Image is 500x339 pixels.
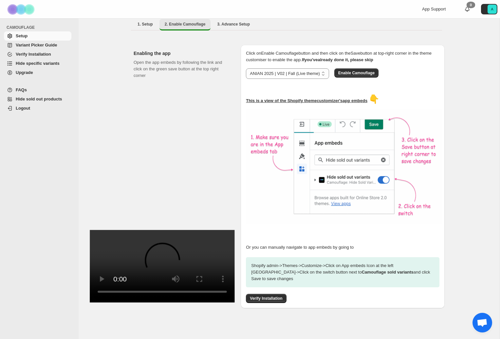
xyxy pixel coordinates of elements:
[4,68,71,77] a: Upgrade
[467,2,475,8] div: 0
[369,94,379,104] span: 👇
[217,22,250,27] span: 3. Advance Setup
[16,97,62,101] span: Hide sold out products
[422,7,446,11] span: App Support
[165,22,206,27] span: 2. Enable Camouflage
[246,294,286,303] button: Verify Installation
[334,68,379,78] button: Enable Camouflage
[472,313,492,332] div: Open chat
[491,7,493,11] text: A
[16,61,60,66] span: Hide specific variants
[4,95,71,104] a: Hide sold out products
[338,70,375,76] span: Enable Camouflage
[246,296,286,301] a: Verify Installation
[481,4,497,14] button: Avatar with initials A
[5,0,38,18] img: Camouflage
[134,50,230,57] h2: Enabling the app
[90,230,235,302] video: Enable Camouflage in theme app embeds
[4,50,71,59] a: Verify Installation
[246,98,367,103] u: This is a view of the Shopify theme customizer's app embeds
[16,87,27,92] span: FAQs
[16,106,30,111] span: Logout
[16,33,28,38] span: Setup
[464,6,471,12] a: 0
[4,31,71,41] a: Setup
[488,5,497,14] span: Avatar with initials A
[4,85,71,95] a: FAQs
[302,57,373,62] b: If you've already done it, please skip
[246,244,439,251] p: Or you can manually navigate to app embeds by going to
[250,296,282,301] span: Verify Installation
[246,50,439,63] p: Click on Enable Camouflage button and then click on the Save button at top-right corner in the th...
[4,59,71,68] a: Hide specific variants
[246,257,439,287] p: Shopify admin -> Themes -> Customize -> Click on App embeds Icon at the left [GEOGRAPHIC_DATA] ->...
[138,22,153,27] span: 1. Setup
[16,70,33,75] span: Upgrade
[334,70,379,75] a: Enable Camouflage
[134,59,230,293] div: Open the app embeds by following the link and click on the green save button at the top right corner
[4,104,71,113] a: Logout
[16,43,57,47] span: Variant Picker Guide
[246,109,442,224] img: camouflage-enable
[7,25,74,30] span: CAMOUFLAGE
[16,52,51,57] span: Verify Installation
[362,270,414,275] strong: Camouflage sold variants
[4,41,71,50] a: Variant Picker Guide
